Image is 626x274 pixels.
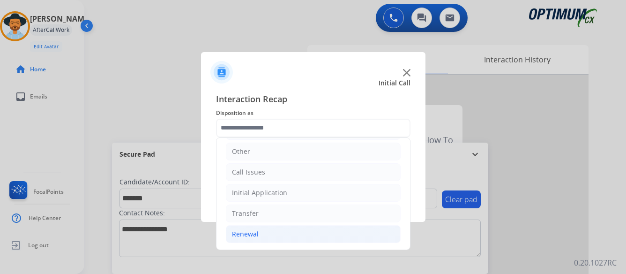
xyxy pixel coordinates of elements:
[379,78,410,88] span: Initial Call
[574,257,617,268] p: 0.20.1027RC
[210,61,233,84] img: contactIcon
[232,229,259,239] div: Renewal
[232,209,259,218] div: Transfer
[232,147,250,156] div: Other
[216,107,410,119] span: Disposition as
[232,188,287,198] div: Initial Application
[232,167,265,177] div: Call Issues
[216,92,410,107] span: Interaction Recap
